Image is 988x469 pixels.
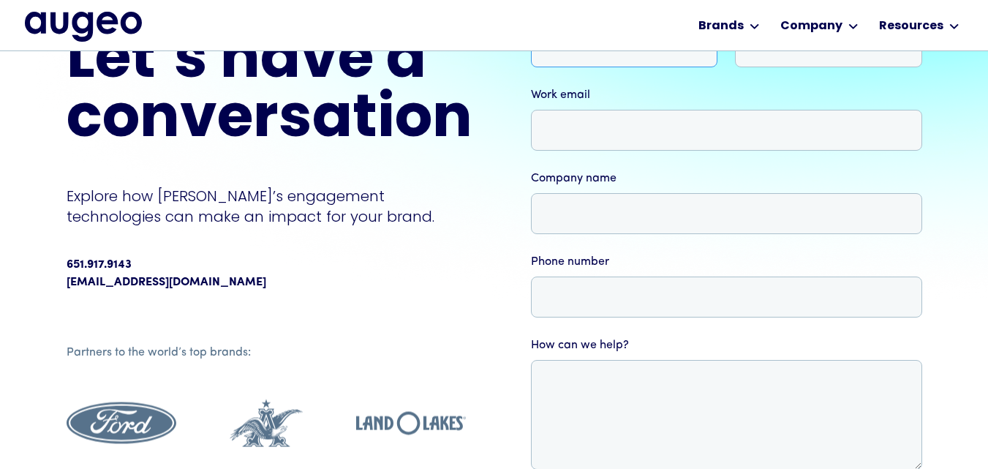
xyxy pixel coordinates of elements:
[698,18,744,35] div: Brands
[780,18,842,35] div: Company
[67,32,472,151] h2: Let’s have a conversation
[67,256,132,274] div: 651.917.9143
[531,86,922,104] label: Work email
[531,253,922,271] label: Phone number
[67,274,266,291] a: [EMAIL_ADDRESS][DOMAIN_NAME]
[67,186,472,227] p: Explore how [PERSON_NAME]’s engagement technologies can make an impact for your brand.
[25,12,142,41] img: Augeo's full logo in midnight blue.
[531,337,922,354] label: How can we help?
[531,170,922,187] label: Company name
[67,344,466,361] div: Partners to the world’s top brands:
[879,18,943,35] div: Resources
[25,12,142,41] a: home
